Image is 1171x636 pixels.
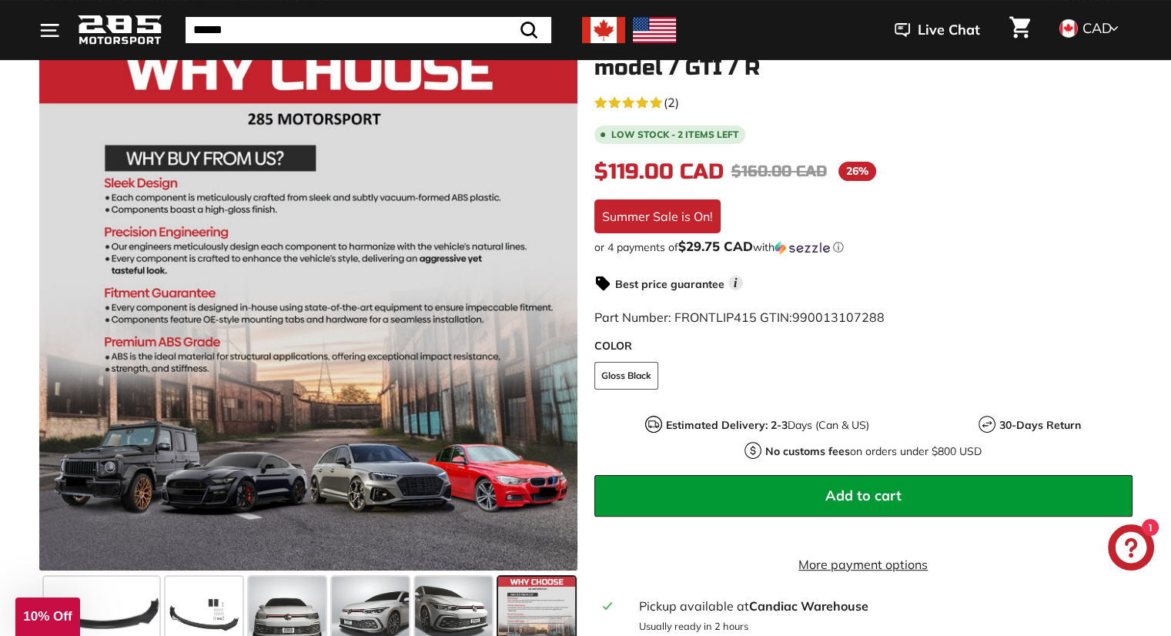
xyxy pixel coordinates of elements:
input: Search [186,17,551,43]
p: Days (Can & US) [666,417,869,433]
inbox-online-store-chat: Shopify online store chat [1103,524,1159,574]
img: Logo_285_Motorsport_areodynamics_components [78,12,162,49]
p: Usually ready in 2 hours [638,619,1122,634]
span: Live Chat [918,20,980,40]
span: $29.75 CAD [678,238,753,254]
span: $119.00 CAD [594,159,724,185]
strong: Candiac Warehouse [748,598,868,614]
span: Low stock - 2 items left [611,130,739,139]
div: 10% Off [15,598,80,636]
span: $160.00 CAD [731,162,827,181]
h1: Front Lip Splitter - [DATE]-[DATE] Golf Mk8 Base model / GTI / R [594,32,1133,80]
div: or 4 payments of with [594,239,1133,255]
button: Live Chat [875,11,1000,49]
strong: Estimated Delivery: 2-3 [666,418,788,432]
label: COLOR [594,338,1133,354]
a: More payment options [594,555,1133,574]
strong: Best price guarantee [615,277,724,291]
span: Add to cart [825,487,902,504]
a: 5.0 rating (2 votes) [594,92,1133,112]
a: Cart [1000,4,1039,56]
span: 26% [838,162,876,181]
img: Sezzle [775,241,830,255]
strong: 30-Days Return [999,418,1081,432]
span: Part Number: FRONTLIP415 GTIN: [594,310,885,325]
span: 10% Off [23,609,72,624]
p: on orders under $800 USD [765,444,982,460]
strong: No customs fees [765,444,850,458]
span: CAD [1082,19,1112,37]
button: Add to cart [594,475,1133,517]
span: i [728,276,743,290]
div: Summer Sale is On! [594,199,721,233]
div: or 4 payments of$29.75 CADwithSezzle Click to learn more about Sezzle [594,239,1133,255]
span: (2) [664,93,679,112]
div: Pickup available at [638,597,1122,615]
span: 990013107288 [792,310,885,325]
